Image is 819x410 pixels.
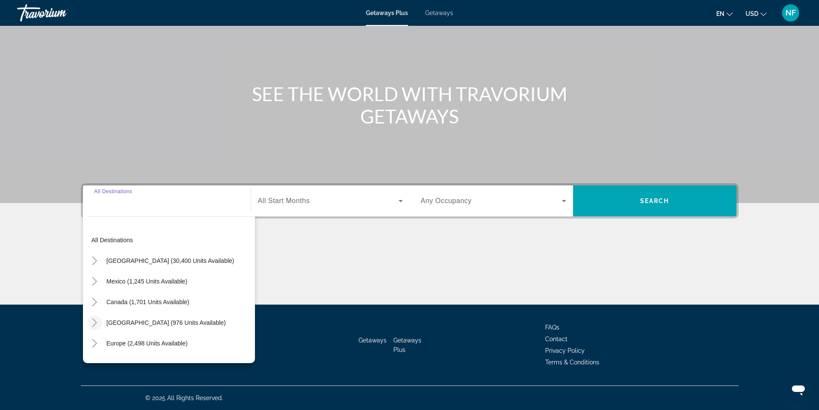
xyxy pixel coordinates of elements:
[640,197,669,204] span: Search
[779,4,802,22] button: User Menu
[716,10,724,17] span: en
[107,340,188,347] span: Europe (2,498 units available)
[359,337,386,344] a: Getaways
[102,253,239,268] button: [GEOGRAPHIC_DATA] (30,400 units available)
[425,9,453,16] a: Getaways
[107,257,234,264] span: [GEOGRAPHIC_DATA] (30,400 units available)
[107,299,190,305] span: Canada (1,701 units available)
[87,357,102,372] button: Toggle Australia (207 units available)
[573,185,736,216] button: Search
[145,395,223,401] span: © 2025 All Rights Reserved.
[87,295,102,310] button: Toggle Canada (1,701 units available)
[366,9,408,16] a: Getaways Plus
[421,197,472,204] span: Any Occupancy
[87,274,102,289] button: Toggle Mexico (1,245 units available)
[785,376,812,403] iframe: Button to launch messaging window
[102,274,192,289] button: Mexico (1,245 units available)
[785,9,796,17] span: NF
[102,356,191,372] button: Australia (207 units available)
[87,232,255,248] button: All destinations
[87,315,102,330] button: Toggle Caribbean & Atlantic Islands (976 units available)
[92,237,133,244] span: All destinations
[83,185,736,216] div: Search widget
[87,253,102,268] button: Toggle United States (30,400 units available)
[102,315,230,330] button: [GEOGRAPHIC_DATA] (976 units available)
[258,197,310,204] span: All Start Months
[545,324,559,331] a: FAQs
[107,278,187,285] span: Mexico (1,245 units available)
[107,319,226,326] span: [GEOGRAPHIC_DATA] (976 units available)
[102,336,192,351] button: Europe (2,498 units available)
[102,294,194,310] button: Canada (1,701 units available)
[248,83,571,127] h1: SEE THE WORLD WITH TRAVORIUM GETAWAYS
[545,359,599,366] a: Terms & Conditions
[87,336,102,351] button: Toggle Europe (2,498 units available)
[393,337,421,353] a: Getaways Plus
[745,7,767,20] button: Change currency
[745,10,758,17] span: USD
[545,336,567,342] a: Contact
[94,188,132,194] span: All Destinations
[716,7,733,20] button: Change language
[17,2,103,24] a: Travorium
[545,347,585,354] a: Privacy Policy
